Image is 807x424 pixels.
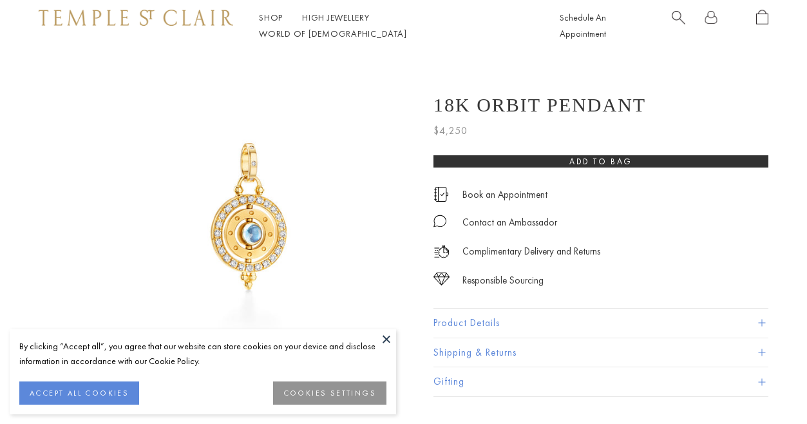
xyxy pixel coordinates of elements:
[273,381,386,405] button: COOKIES SETTINGS
[84,52,414,382] img: 18K Orbit Pendant
[433,155,768,168] button: Add to bag
[19,339,386,369] div: By clicking “Accept all”, you agree that our website can store cookies on your device and disclos...
[259,12,283,23] a: ShopShop
[569,156,632,167] span: Add to bag
[433,215,446,227] img: MessageIcon-01_2.svg
[462,273,544,289] div: Responsible Sourcing
[433,94,646,116] h1: 18K Orbit Pendant
[39,10,233,25] img: Temple St. Clair
[433,273,450,285] img: icon_sourcing.svg
[433,367,768,396] button: Gifting
[19,381,139,405] button: ACCEPT ALL COOKIES
[462,215,557,231] div: Contact an Ambassador
[433,309,768,338] button: Product Details
[259,28,406,39] a: World of [DEMOGRAPHIC_DATA]World of [DEMOGRAPHIC_DATA]
[433,187,449,202] img: icon_appointment.svg
[433,122,468,139] span: $4,250
[433,244,450,260] img: icon_delivery.svg
[672,10,685,42] a: Search
[462,188,547,202] a: Book an Appointment
[756,10,768,42] a: Open Shopping Bag
[462,244,600,260] p: Complimentary Delivery and Returns
[259,10,531,42] nav: Main navigation
[433,338,768,367] button: Shipping & Returns
[560,12,606,39] a: Schedule An Appointment
[302,12,370,23] a: High JewelleryHigh Jewellery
